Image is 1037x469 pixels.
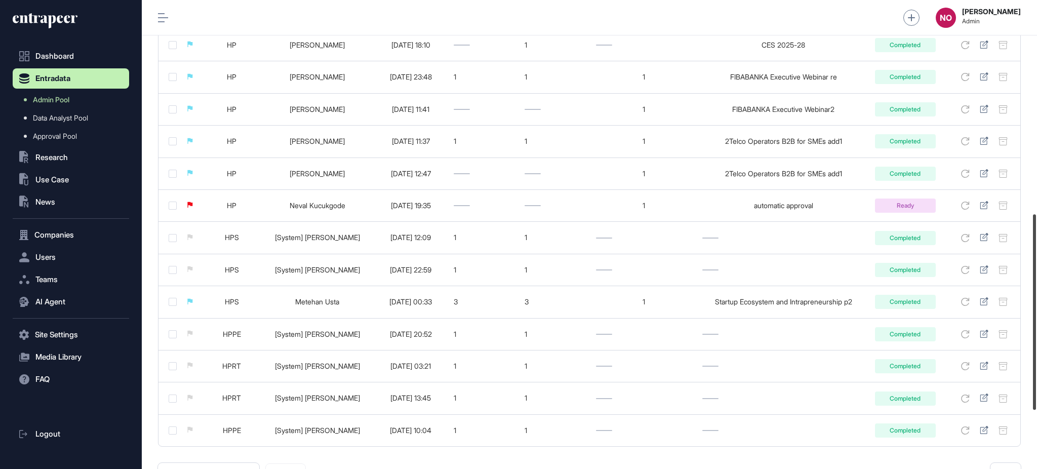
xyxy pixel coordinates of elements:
div: 1 [525,330,586,338]
button: NO [936,8,956,28]
div: FIBABANKA Executive Webinar re [702,73,865,81]
button: Use Case [13,170,129,190]
span: News [35,198,55,206]
div: 1 [454,426,515,435]
span: Users [35,253,56,261]
div: 3 [454,298,515,306]
div: [DATE] 10:04 [378,426,444,435]
div: Completed [875,423,936,438]
a: HPRT [222,394,241,402]
div: 1 [596,298,692,306]
button: FAQ [13,369,129,389]
span: Teams [35,276,58,284]
div: [DATE] 12:09 [378,233,444,242]
a: Dashboard [13,46,129,66]
a: [PERSON_NAME] [290,169,345,178]
span: Admin Pool [33,96,69,104]
div: 1 [596,170,692,178]
div: 1 [454,233,515,242]
div: 2Telco Operators B2B for SMEs add1 [702,137,865,145]
a: [System] [PERSON_NAME] [275,362,360,370]
div: [DATE] 00:33 [378,298,444,306]
button: Users [13,247,129,267]
span: Use Case [35,176,69,184]
div: 3 [525,298,586,306]
a: HP [227,201,236,210]
a: HP [227,41,236,49]
div: 1 [525,233,586,242]
a: Admin Pool [18,91,129,109]
a: [PERSON_NAME] [290,41,345,49]
div: Completed [875,327,936,341]
button: Entradata [13,68,129,89]
a: HP [227,105,236,113]
div: 1 [596,137,692,145]
div: 1 [525,73,586,81]
span: Approval Pool [33,132,77,140]
button: Research [13,147,129,168]
a: Approval Pool [18,127,129,145]
div: 1 [596,73,692,81]
div: 1 [454,362,515,370]
a: [System] [PERSON_NAME] [275,394,360,402]
strong: [PERSON_NAME] [962,8,1021,16]
div: 1 [525,137,586,145]
div: Completed [875,359,936,373]
span: AI Agent [35,298,65,306]
a: Neval Kucukgode [290,201,345,210]
span: Admin [962,18,1021,25]
span: Research [35,153,68,162]
a: [System] [PERSON_NAME] [275,233,360,242]
a: HP [227,72,236,81]
div: 1 [454,394,515,402]
div: Ready [875,199,936,213]
div: FIBABANKA Executive Webinar2 [702,105,865,113]
a: HPS [225,265,239,274]
div: 1 [454,73,515,81]
button: Site Settings [13,325,129,345]
div: 1 [525,41,586,49]
span: Site Settings [35,331,78,339]
div: automatic approval [702,202,865,210]
div: [DATE] 22:59 [378,266,444,274]
span: Media Library [35,353,82,361]
div: Completed [875,102,936,116]
a: HPPE [223,426,241,435]
div: 1 [525,362,586,370]
button: News [13,192,129,212]
span: Dashboard [35,52,74,60]
div: [DATE] 13:45 [378,394,444,402]
span: HPS [225,233,239,242]
div: Completed [875,167,936,181]
span: Companies [34,231,74,239]
div: Startup Ecosystem and Intrapreneurship p2 [702,298,865,306]
a: [PERSON_NAME] [290,72,345,81]
div: Completed [875,295,936,309]
span: Data Analyst Pool [33,114,88,122]
div: [DATE] 20:52 [378,330,444,338]
a: [System] [PERSON_NAME] [275,330,360,338]
div: Completed [875,231,936,245]
div: [DATE] 18:10 [378,41,444,49]
a: HP [227,137,236,145]
div: 1 [525,426,586,435]
a: HP [227,169,236,178]
div: 1 [454,330,515,338]
div: Completed [875,263,936,277]
div: Completed [875,70,936,84]
a: Data Analyst Pool [18,109,129,127]
div: 1 [454,137,515,145]
button: AI Agent [13,292,129,312]
div: [DATE] 03:21 [378,362,444,370]
button: Media Library [13,347,129,367]
a: [PERSON_NAME] [290,137,345,145]
button: Companies [13,225,129,245]
div: Completed [875,134,936,148]
span: HPPE [223,330,241,338]
button: Teams [13,269,129,290]
a: [System] [PERSON_NAME] [275,265,360,274]
a: HPRT [222,362,241,370]
div: 1 [454,266,515,274]
div: 1 [596,105,692,113]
